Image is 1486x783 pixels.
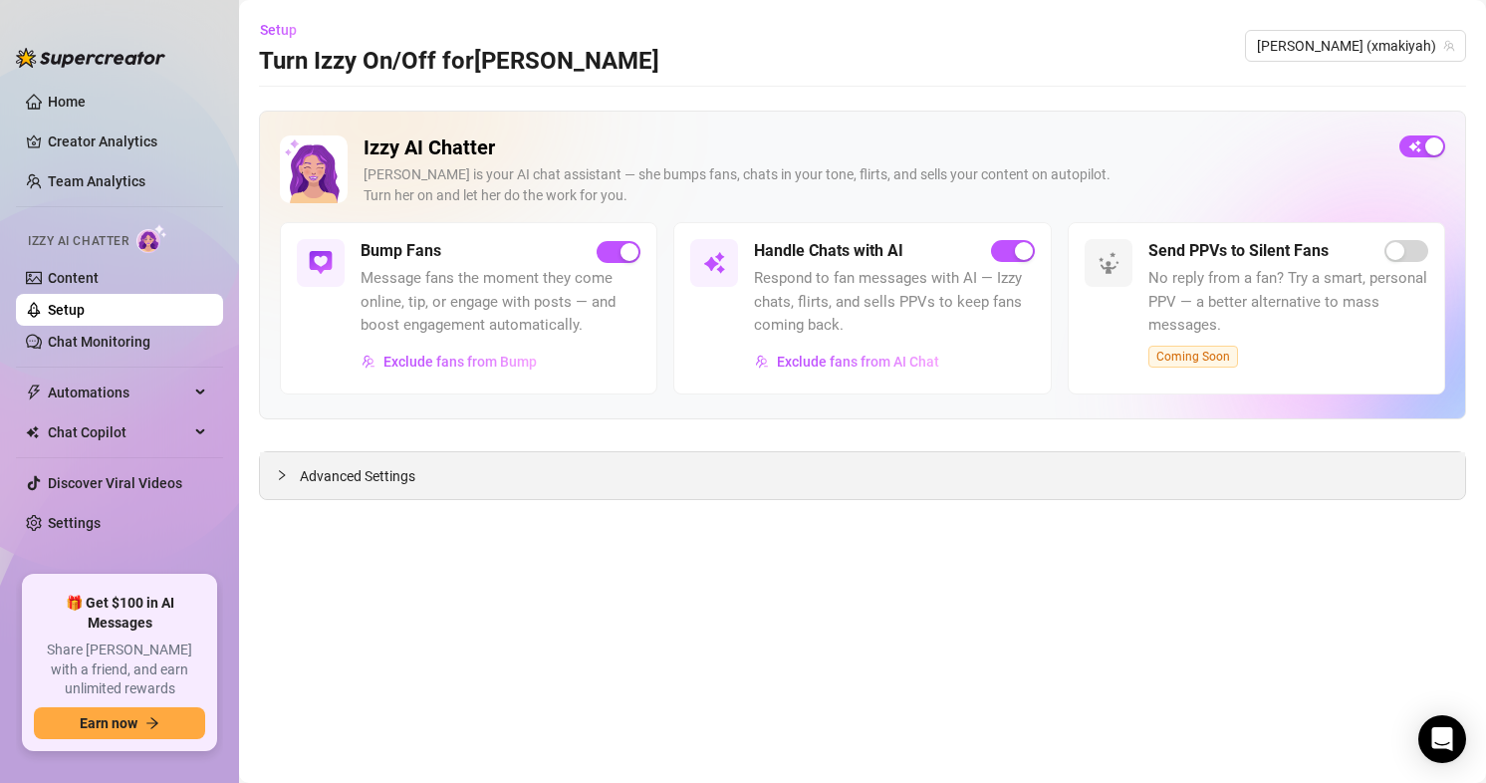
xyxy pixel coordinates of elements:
img: svg%3e [702,251,726,275]
span: Advanced Settings [300,465,415,487]
img: Chat Copilot [26,425,39,439]
span: 🎁 Get $100 in AI Messages [34,594,205,633]
a: Settings [48,515,101,531]
a: Home [48,94,86,110]
a: Chat Monitoring [48,334,150,350]
span: Respond to fan messages with AI — Izzy chats, flirts, and sells PPVs to keep fans coming back. [754,267,1034,338]
img: svg%3e [309,251,333,275]
span: Earn now [80,715,137,731]
span: Setup [260,22,297,38]
span: thunderbolt [26,385,42,400]
img: logo-BBDzfeDw.svg [16,48,165,68]
a: Content [48,270,99,286]
h2: Izzy AI Chatter [364,135,1383,160]
span: Coming Soon [1148,346,1238,368]
span: Izzy AI Chatter [28,232,128,251]
h5: Handle Chats with AI [754,239,903,263]
button: Exclude fans from AI Chat [754,346,940,378]
span: collapsed [276,469,288,481]
h5: Send PPVs to Silent Fans [1148,239,1329,263]
a: Creator Analytics [48,126,207,157]
a: Discover Viral Videos [48,475,182,491]
span: maki (xmakiyah) [1257,31,1454,61]
button: Setup [259,14,313,46]
span: Automations [48,377,189,408]
span: arrow-right [145,716,159,730]
h5: Bump Fans [361,239,441,263]
img: svg%3e [1097,251,1120,275]
span: Exclude fans from AI Chat [777,354,939,370]
button: Exclude fans from Bump [361,346,538,378]
button: Earn nowarrow-right [34,707,205,739]
span: Exclude fans from Bump [383,354,537,370]
img: AI Chatter [136,224,167,253]
span: Share [PERSON_NAME] with a friend, and earn unlimited rewards [34,641,205,699]
a: Team Analytics [48,173,145,189]
h3: Turn Izzy On/Off for [PERSON_NAME] [259,46,659,78]
span: No reply from a fan? Try a smart, personal PPV — a better alternative to mass messages. [1148,267,1428,338]
img: svg%3e [362,355,375,369]
a: Setup [48,302,85,318]
span: team [1443,40,1455,52]
img: svg%3e [755,355,769,369]
span: Chat Copilot [48,416,189,448]
div: Open Intercom Messenger [1418,715,1466,763]
span: Message fans the moment they come online, tip, or engage with posts — and boost engagement automa... [361,267,640,338]
div: [PERSON_NAME] is your AI chat assistant — she bumps fans, chats in your tone, flirts, and sells y... [364,164,1383,206]
div: collapsed [276,464,300,486]
img: Izzy AI Chatter [280,135,348,203]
